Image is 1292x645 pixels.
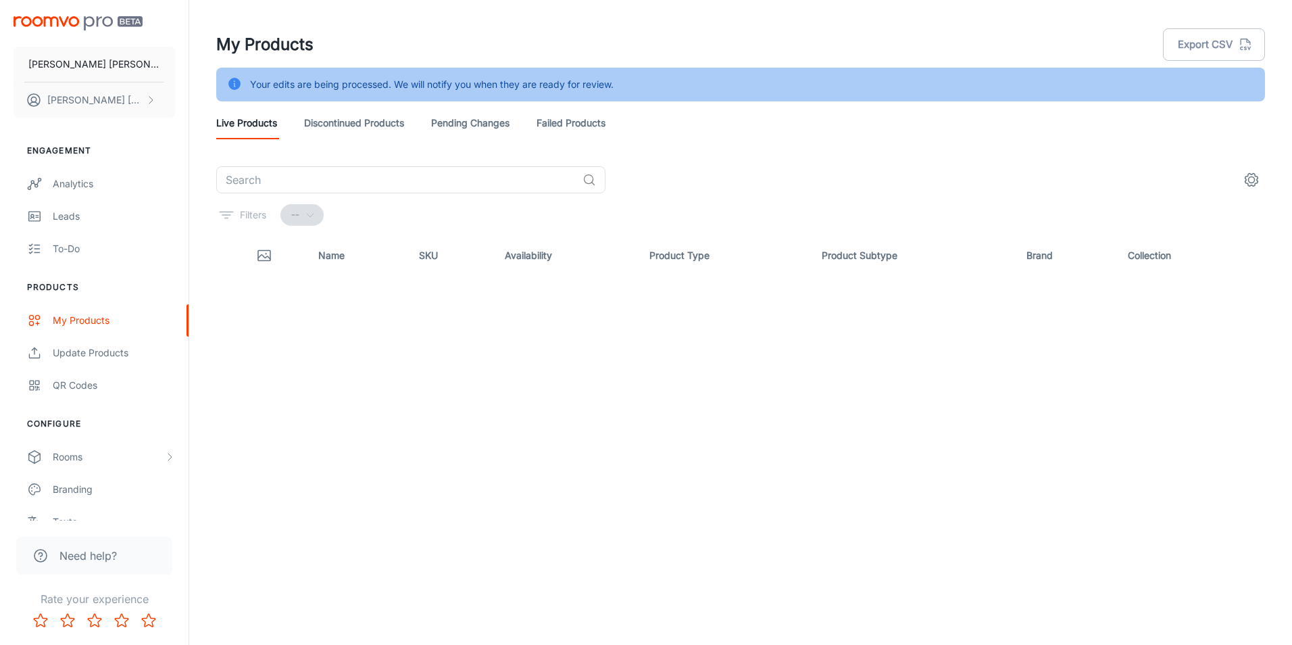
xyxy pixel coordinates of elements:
div: Your edits are being processed. We will notify you when they are ready for review. [250,72,614,97]
div: Leads [53,209,175,224]
a: Failed Products [537,107,605,139]
div: Texts [53,515,175,529]
button: Rate 5 star [135,607,162,634]
th: Product Type [639,237,811,274]
p: Rate your experience [11,591,178,607]
a: Live Products [216,107,277,139]
div: Analytics [53,176,175,191]
button: Rate 4 star [108,607,135,634]
button: [PERSON_NAME] [PERSON_NAME] [14,82,175,118]
th: Brand [1016,237,1117,274]
h1: My Products [216,32,314,57]
th: Name [307,237,409,274]
a: Pending Changes [431,107,510,139]
svg: Thumbnail [256,247,272,264]
button: Rate 1 star [27,607,54,634]
a: Discontinued Products [304,107,404,139]
input: Search [216,166,577,193]
div: Branding [53,482,175,497]
button: Export CSV [1163,28,1265,61]
p: [PERSON_NAME] [PERSON_NAME] [28,57,160,72]
th: Product Subtype [811,237,1016,274]
div: To-do [53,241,175,256]
button: settings [1238,166,1265,193]
th: Collection [1117,237,1265,274]
th: Availability [494,237,639,274]
button: [PERSON_NAME] [PERSON_NAME] [14,47,175,82]
img: Roomvo PRO Beta [14,16,143,30]
div: QR Codes [53,378,175,393]
button: Rate 3 star [81,607,108,634]
div: Rooms [53,450,164,464]
th: SKU [408,237,493,274]
span: Need help? [59,548,117,564]
button: Rate 2 star [54,607,81,634]
div: Update Products [53,345,175,360]
p: [PERSON_NAME] [PERSON_NAME] [47,93,143,107]
div: My Products [53,313,175,328]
